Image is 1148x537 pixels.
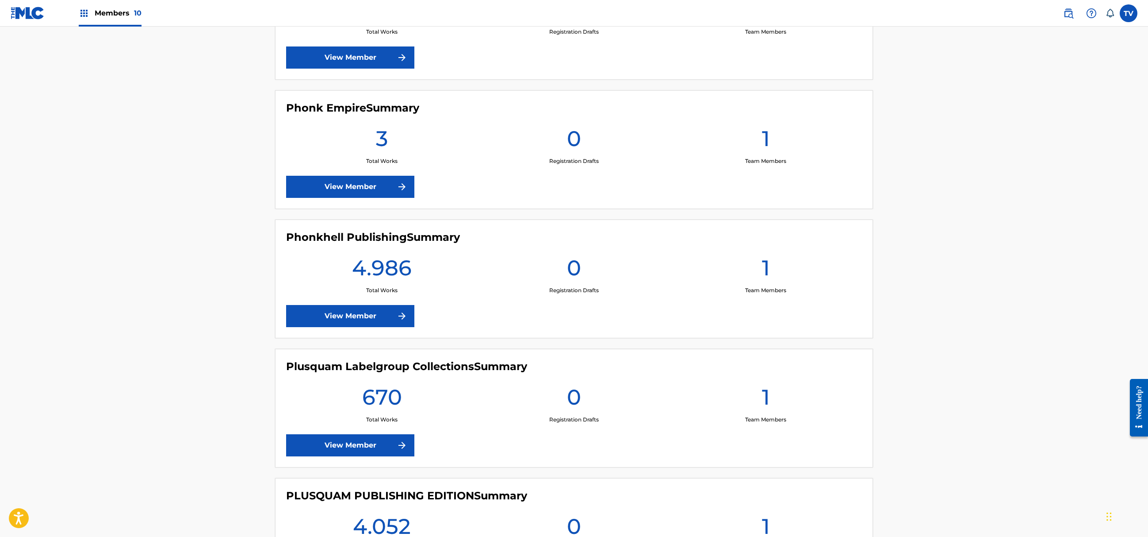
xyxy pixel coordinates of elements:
[549,286,599,294] p: Registration Drafts
[134,9,142,17] span: 10
[1104,495,1148,537] iframe: Chat Widget
[567,384,581,416] h1: 0
[762,125,770,157] h1: 1
[286,176,414,198] a: View Member
[286,489,527,502] h4: PLUSQUAM PUBLISHING EDITION
[549,157,599,165] p: Registration Drafts
[352,255,412,286] h1: 4.986
[376,125,388,157] h1: 3
[762,384,770,416] h1: 1
[366,286,398,294] p: Total Works
[397,182,407,192] img: f7272a7cc735f4ea7f67.svg
[286,231,460,244] h4: Phonkhell Publishing
[366,28,398,36] p: Total Works
[397,311,407,321] img: f7272a7cc735f4ea7f67.svg
[286,46,414,69] a: View Member
[79,8,89,19] img: Top Rightsholders
[549,416,599,424] p: Registration Drafts
[1123,372,1148,444] iframe: Resource Center
[286,305,414,327] a: View Member
[1104,495,1148,537] div: Chat-Widget
[366,416,398,424] p: Total Works
[549,28,599,36] p: Registration Drafts
[1106,503,1112,530] div: Ziehen
[397,440,407,451] img: f7272a7cc735f4ea7f67.svg
[745,416,786,424] p: Team Members
[745,286,786,294] p: Team Members
[762,255,770,286] h1: 1
[286,101,419,115] h4: Phonk Empire
[11,7,45,19] img: MLC Logo
[567,255,581,286] h1: 0
[1120,4,1137,22] div: User Menu
[95,8,142,18] span: Members
[397,52,407,63] img: f7272a7cc735f4ea7f67.svg
[1060,4,1077,22] a: Public Search
[362,384,402,416] h1: 670
[1106,9,1114,18] div: Notifications
[366,157,398,165] p: Total Works
[286,360,527,373] h4: Plusquam Labelgroup Collections
[745,157,786,165] p: Team Members
[1083,4,1100,22] div: Help
[567,125,581,157] h1: 0
[745,28,786,36] p: Team Members
[1086,8,1097,19] img: help
[1063,8,1074,19] img: search
[286,434,414,456] a: View Member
